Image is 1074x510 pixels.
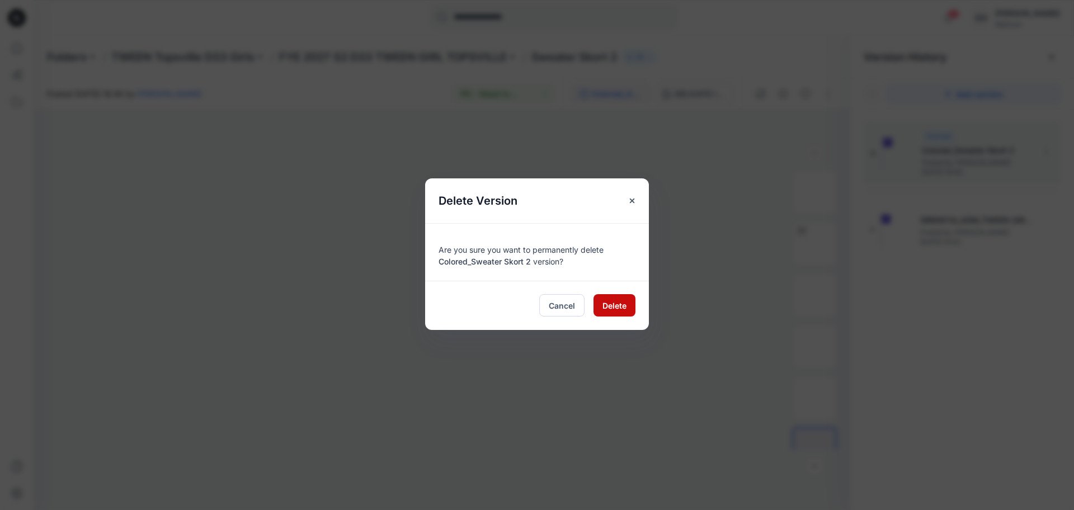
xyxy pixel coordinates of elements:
[539,294,585,317] button: Cancel
[602,300,626,311] span: Delete
[549,300,575,311] span: Cancel
[622,191,642,211] button: Close
[425,178,531,223] h5: Delete Version
[593,294,635,317] button: Delete
[439,237,635,267] div: Are you sure you want to permanently delete version?
[439,257,531,266] span: Colored_Sweater Skort 2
